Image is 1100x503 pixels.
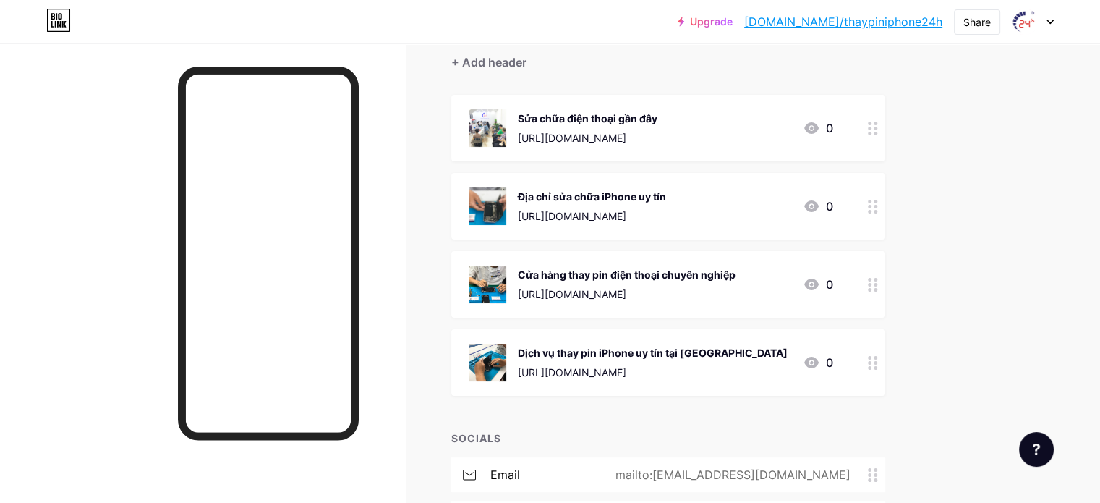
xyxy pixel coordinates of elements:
[518,365,788,380] div: [URL][DOMAIN_NAME]
[469,344,506,381] img: Dịch vụ thay pin iPhone uy tín tại TPHCM
[469,109,506,147] img: Sửa chữa điện thoại gần đây
[469,266,506,303] img: Cửa hàng thay pin điện thoại chuyên nghiệp
[518,130,657,145] div: [URL][DOMAIN_NAME]
[963,14,991,30] div: Share
[803,198,833,215] div: 0
[678,16,733,28] a: Upgrade
[518,267,736,282] div: Cửa hàng thay pin điện thoại chuyên nghiệp
[1011,8,1039,35] img: thaypiniphone24h
[744,13,942,30] a: [DOMAIN_NAME]/thaypiniphone24h
[451,431,885,446] div: SOCIALS
[803,276,833,293] div: 0
[803,119,833,137] div: 0
[518,208,666,224] div: [URL][DOMAIN_NAME]
[518,189,666,204] div: Địa chỉ sửa chữa iPhone uy tín
[469,187,506,225] img: Địa chỉ sửa chữa iPhone uy tín
[592,466,868,483] div: mailto:[EMAIL_ADDRESS][DOMAIN_NAME]
[518,345,788,360] div: Dịch vụ thay pin iPhone uy tín tại [GEOGRAPHIC_DATA]
[803,354,833,371] div: 0
[490,466,520,483] div: email
[518,111,657,126] div: Sửa chữa điện thoại gần đây
[518,287,736,302] div: [URL][DOMAIN_NAME]
[451,54,526,71] div: + Add header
